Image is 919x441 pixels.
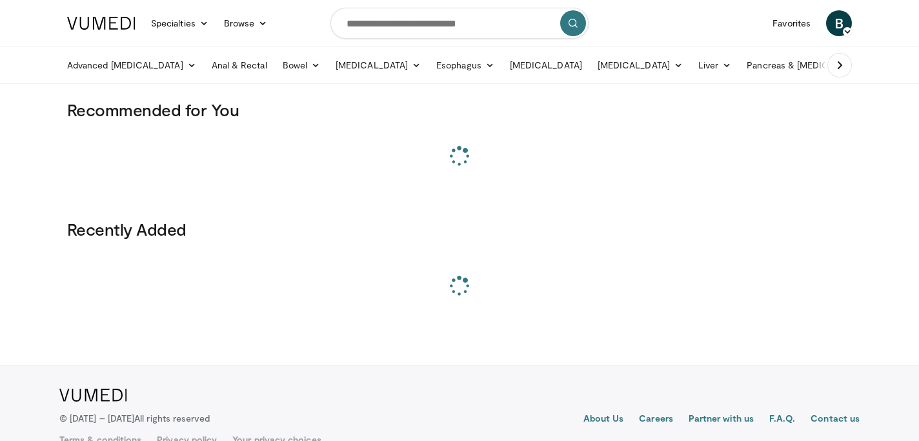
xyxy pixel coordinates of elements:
a: Favorites [765,10,818,36]
a: F.A.Q. [769,412,795,427]
a: About Us [583,412,624,427]
h3: Recommended for You [67,99,852,120]
a: Browse [216,10,276,36]
a: Careers [639,412,673,427]
a: [MEDICAL_DATA] [502,52,590,78]
a: B [826,10,852,36]
a: Contact us [811,412,860,427]
a: [MEDICAL_DATA] [590,52,691,78]
a: Anal & Rectal [204,52,275,78]
img: VuMedi Logo [59,389,127,402]
a: Advanced [MEDICAL_DATA] [59,52,204,78]
img: VuMedi Logo [67,17,136,30]
a: Bowel [275,52,328,78]
span: All rights reserved [134,413,210,424]
a: Partner with us [689,412,754,427]
a: Liver [691,52,739,78]
a: [MEDICAL_DATA] [328,52,429,78]
h3: Recently Added [67,219,852,240]
a: Esophagus [429,52,502,78]
p: © [DATE] – [DATE] [59,412,210,425]
input: Search topics, interventions [330,8,589,39]
a: Pancreas & [MEDICAL_DATA] [739,52,890,78]
a: Specialties [143,10,216,36]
